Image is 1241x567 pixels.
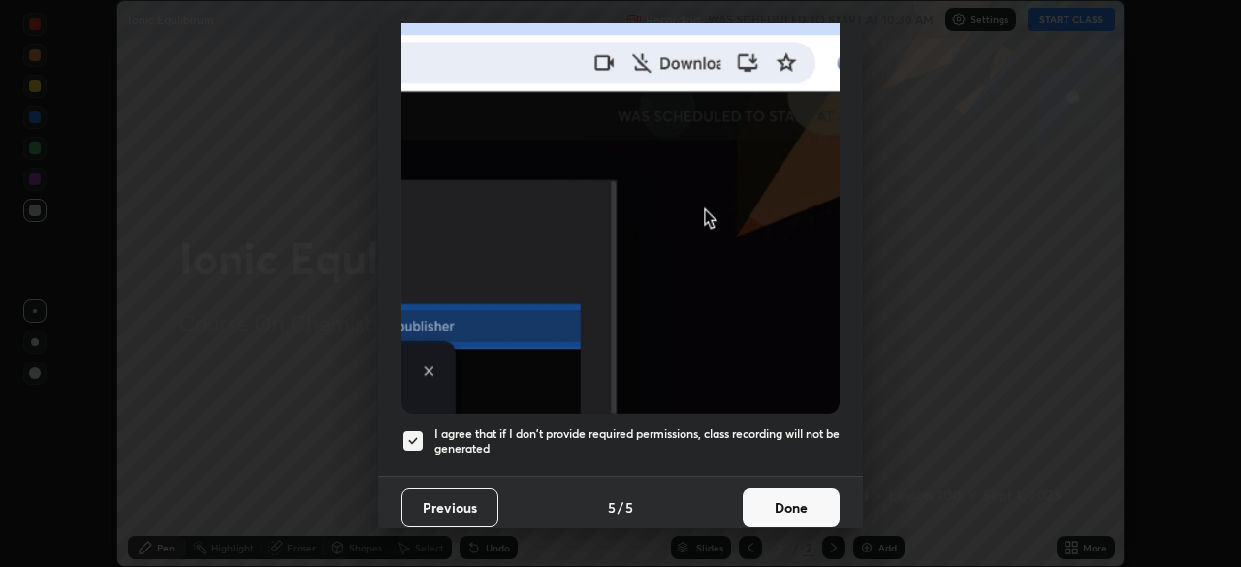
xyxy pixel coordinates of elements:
[401,488,498,527] button: Previous
[618,497,623,518] h4: /
[434,426,840,457] h5: I agree that if I don't provide required permissions, class recording will not be generated
[743,488,840,527] button: Done
[625,497,633,518] h4: 5
[608,497,616,518] h4: 5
